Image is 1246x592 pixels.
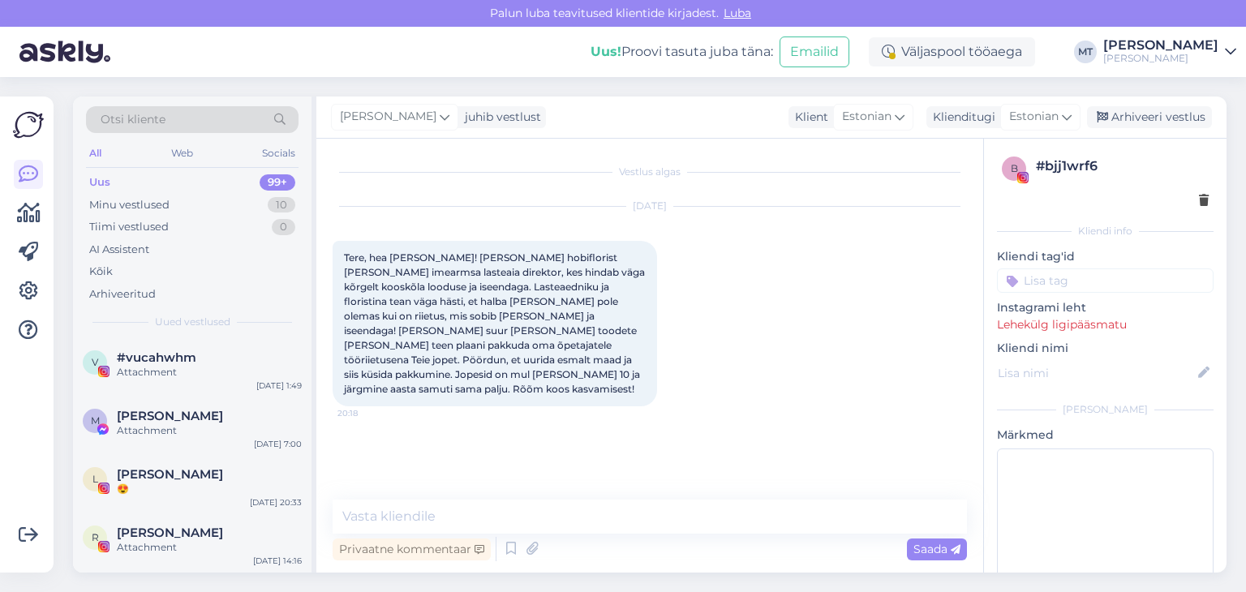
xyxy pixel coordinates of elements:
p: Kliendi nimi [997,340,1214,357]
img: Askly Logo [13,109,44,140]
div: Minu vestlused [89,197,170,213]
a: [PERSON_NAME][PERSON_NAME] [1103,39,1236,65]
div: All [86,143,105,164]
span: L [92,473,98,485]
b: Uus! [591,44,621,59]
div: [PERSON_NAME] [1103,52,1218,65]
input: Lisa tag [997,268,1214,293]
div: Attachment [117,423,302,438]
span: Leele Lahi [117,467,223,482]
div: 0 [272,219,295,235]
div: 😍 [117,482,302,496]
span: Saada [913,542,960,556]
div: [DATE] 20:33 [250,496,302,508]
div: Attachment [117,365,302,380]
span: Estonian [842,108,892,126]
span: Otsi kliente [101,111,165,128]
div: [PERSON_NAME] [1103,39,1218,52]
div: 10 [268,197,295,213]
div: Socials [259,143,299,164]
div: Tiimi vestlused [89,219,169,235]
span: Robin Hunt [117,526,223,540]
div: juhib vestlust [458,109,541,126]
div: Arhiveeri vestlus [1087,106,1212,128]
p: Märkmed [997,427,1214,444]
span: b [1011,162,1018,174]
p: Lehekülg ligipääsmatu [997,316,1214,333]
span: M [91,414,100,427]
span: 20:18 [337,407,398,419]
span: R [92,531,99,543]
div: 99+ [260,174,295,191]
div: Väljaspool tööaega [869,37,1035,66]
span: Uued vestlused [155,315,230,329]
div: Vestlus algas [333,165,967,179]
div: Klient [788,109,828,126]
p: Kliendi tag'id [997,248,1214,265]
div: Uus [89,174,110,191]
div: Attachment [117,540,302,555]
input: Lisa nimi [998,364,1195,382]
div: Privaatne kommentaar [333,538,491,560]
span: Mari-Liis Treimut [117,409,223,423]
span: #vucahwhm [117,350,196,365]
div: [DATE] 14:16 [253,555,302,567]
span: Tere, hea [PERSON_NAME]! [PERSON_NAME] hobiflorist [PERSON_NAME] imearmsa lasteaia direktor, kes ... [344,251,647,395]
div: Arhiveeritud [89,286,156,302]
div: Klienditugi [926,109,995,126]
span: v [92,356,98,368]
div: Kõik [89,264,113,280]
div: Proovi tasuta juba täna: [591,42,773,62]
span: Luba [719,6,756,20]
div: Kliendi info [997,224,1214,238]
p: Instagrami leht [997,299,1214,316]
span: Estonian [1009,108,1059,126]
button: Emailid [780,36,849,67]
div: [DATE] 7:00 [254,438,302,450]
div: [DATE] [333,199,967,213]
div: Web [168,143,196,164]
div: [PERSON_NAME] [997,402,1214,417]
div: AI Assistent [89,242,149,258]
div: # bjj1wrf6 [1036,157,1209,176]
span: [PERSON_NAME] [340,108,436,126]
div: [DATE] 1:49 [256,380,302,392]
div: MT [1074,41,1097,63]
